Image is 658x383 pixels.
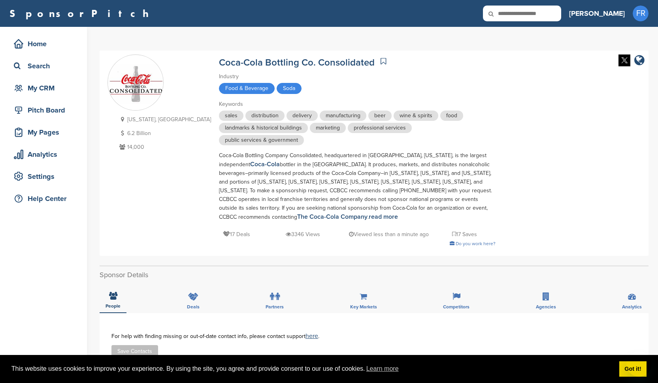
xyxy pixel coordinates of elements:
[440,111,463,121] span: food
[8,35,79,53] a: Home
[456,241,496,246] span: Do you work here?
[117,142,211,152] p: 14,000
[219,111,243,121] span: sales
[310,123,346,133] span: marketing
[108,55,163,111] img: Sponsorpitch & Coca-Cola Bottling Co. Consolidated
[219,83,275,94] span: Food & Beverage
[12,81,79,95] div: My CRM
[9,8,154,19] a: SponsorPitch
[12,147,79,161] div: Analytics
[394,111,438,121] span: wine & spirits
[250,160,280,168] a: Coca-Cola
[12,37,79,51] div: Home
[219,57,375,68] a: Coca-Cola Bottling Co. Consolidated
[452,229,477,239] p: 17 Saves
[369,213,398,221] a: read more
[187,304,200,309] span: Deals
[350,304,377,309] span: Key Markets
[12,191,79,206] div: Help Center
[8,101,79,119] a: Pitch Board
[100,270,649,280] h2: Sponsor Details
[11,363,613,375] span: This website uses cookies to improve your experience. By using the site, you agree and provide co...
[536,304,556,309] span: Agencies
[349,229,429,239] p: Viewed less than a minute ago
[348,123,412,133] span: professional services
[633,6,649,21] span: FR
[619,361,647,377] a: dismiss cookie message
[286,229,320,239] p: 3346 Views
[618,54,630,66] img: Twitter white
[219,151,496,222] div: Coca-Cola Bottling Company Consolidated, headquartered in [GEOGRAPHIC_DATA], [US_STATE], is the l...
[8,57,79,75] a: Search
[634,54,645,68] a: company link
[117,115,211,124] p: [US_STATE], [GEOGRAPHIC_DATA]
[219,123,308,133] span: landmarks & historical buildings
[219,100,496,109] div: Keywords
[111,333,637,339] div: For help with finding missing or out-of-date contact info, please contact support .
[117,128,211,138] p: 6.2 Billion
[12,59,79,73] div: Search
[245,111,285,121] span: distribution
[443,304,469,309] span: Competitors
[106,304,121,308] span: People
[12,125,79,139] div: My Pages
[287,111,318,121] span: delivery
[12,169,79,184] div: Settings
[8,190,79,208] a: Help Center
[569,8,625,19] h3: [PERSON_NAME]
[277,83,302,94] span: Soda
[365,363,400,375] a: learn more about cookies
[223,229,250,239] p: 17 Deals
[12,103,79,117] div: Pitch Board
[8,167,79,186] a: Settings
[8,123,79,141] a: My Pages
[320,111,366,121] span: manufacturing
[8,145,79,163] a: Analytics
[622,304,642,309] span: Analytics
[111,345,158,357] button: Save Contacts
[305,332,318,340] a: here
[219,72,496,81] div: Industry
[626,351,652,377] iframe: Button to launch messaging window
[450,241,496,246] a: Do you work here?
[569,5,625,22] a: [PERSON_NAME]
[297,213,368,221] a: The Coca-Cola Company
[368,111,392,121] span: beer
[266,304,284,309] span: Partners
[8,79,79,97] a: My CRM
[219,135,304,145] span: public services & government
